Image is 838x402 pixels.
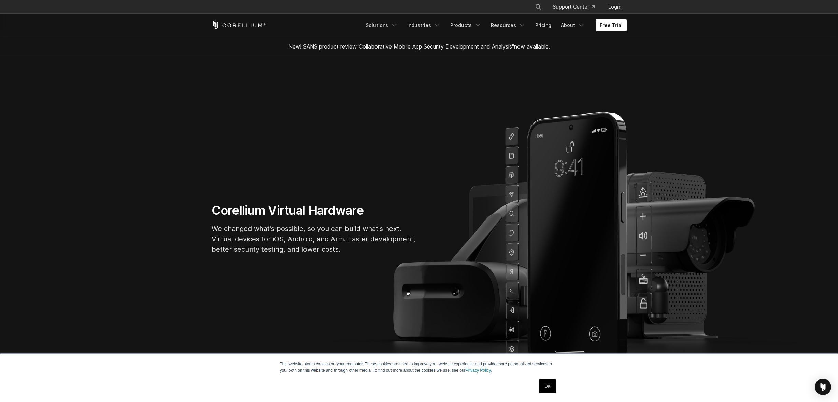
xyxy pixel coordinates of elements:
a: Corellium Home [212,21,266,29]
a: Pricing [531,19,555,31]
p: We changed what's possible, so you can build what's next. Virtual devices for iOS, Android, and A... [212,224,416,254]
a: Support Center [547,1,600,13]
a: OK [539,379,556,393]
a: "Collaborative Mobile App Security Development and Analysis" [357,43,514,50]
div: Open Intercom Messenger [815,379,831,395]
a: Solutions [361,19,402,31]
a: About [557,19,589,31]
a: Free Trial [596,19,627,31]
div: Navigation Menu [361,19,627,31]
h1: Corellium Virtual Hardware [212,203,416,218]
span: New! SANS product review now available. [288,43,550,50]
div: Navigation Menu [527,1,627,13]
p: This website stores cookies on your computer. These cookies are used to improve your website expe... [280,361,558,373]
a: Privacy Policy. [466,368,492,373]
a: Industries [403,19,445,31]
a: Products [446,19,485,31]
a: Login [603,1,627,13]
button: Search [532,1,544,13]
a: Resources [487,19,530,31]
